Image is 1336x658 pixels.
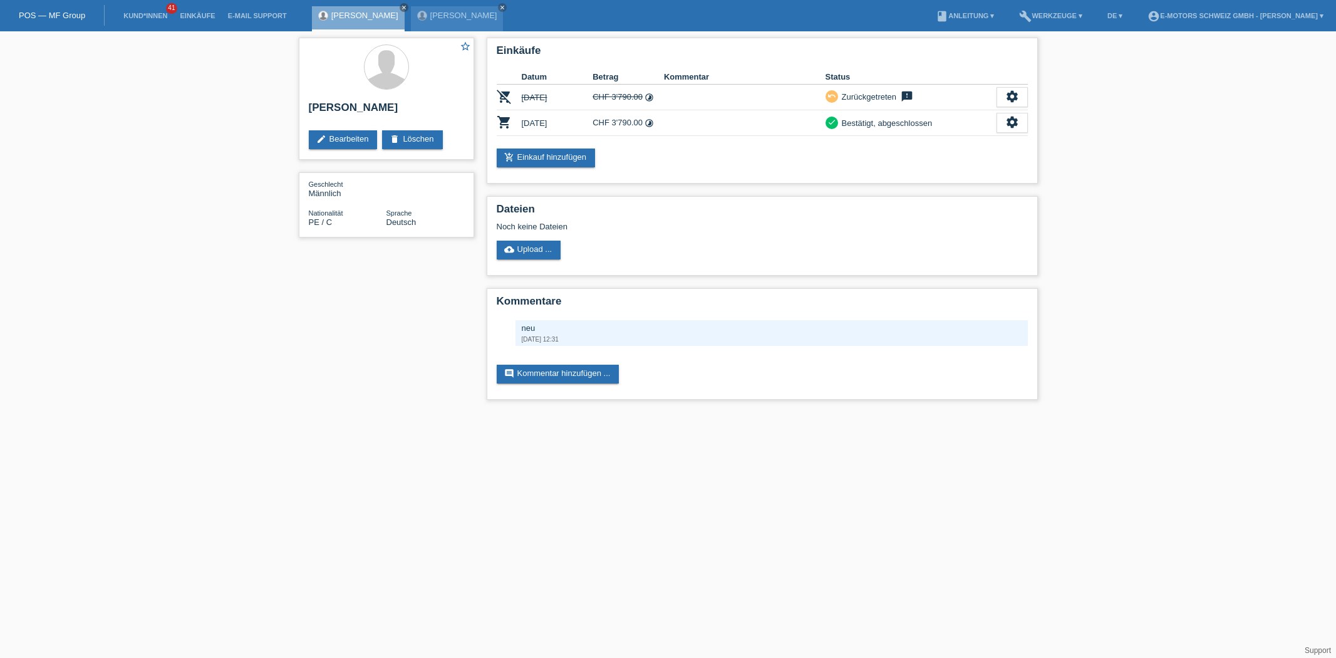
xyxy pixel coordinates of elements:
div: [DATE] 12:31 [522,336,1022,343]
td: CHF 3'790.00 [593,110,664,136]
i: close [401,4,407,11]
i: account_circle [1147,10,1160,23]
a: close [400,3,408,12]
span: Geschlecht [309,180,343,188]
a: Support [1305,646,1331,655]
a: E-Mail Support [222,12,293,19]
div: Männlich [309,179,386,198]
span: Deutsch [386,217,417,227]
span: Sprache [386,209,412,217]
a: add_shopping_cartEinkauf hinzufügen [497,149,596,167]
a: POS — MF Group [19,11,85,20]
i: POSP00026367 [497,89,512,104]
th: Datum [522,70,593,85]
span: Peru / C / 30.07.2009 [309,217,333,227]
i: star_border [460,41,471,52]
div: Bestätigt, abgeschlossen [838,117,933,130]
div: Noch keine Dateien [497,222,879,231]
i: check [827,118,836,127]
a: [PERSON_NAME] [331,11,398,20]
i: delete [390,134,400,144]
i: POSP00026368 [497,115,512,130]
i: 36 Raten [645,118,654,128]
th: Betrag [593,70,664,85]
a: Kund*innen [117,12,173,19]
span: Nationalität [309,209,343,217]
i: book [936,10,948,23]
a: close [498,3,507,12]
i: edit [316,134,326,144]
div: neu [522,323,1022,333]
i: settings [1005,90,1019,103]
div: Zurückgetreten [838,90,896,103]
th: Kommentar [664,70,826,85]
a: bookAnleitung ▾ [930,12,1000,19]
a: commentKommentar hinzufügen ... [497,365,619,384]
a: deleteLöschen [382,130,442,149]
i: settings [1005,115,1019,129]
i: feedback [899,90,914,103]
a: DE ▾ [1101,12,1129,19]
td: [DATE] [522,110,593,136]
i: cloud_upload [504,244,514,254]
h2: Einkäufe [497,44,1028,63]
th: Status [826,70,997,85]
a: cloud_uploadUpload ... [497,241,561,259]
i: undo [827,91,836,100]
i: comment [504,368,514,379]
h2: Dateien [497,203,1028,222]
h2: [PERSON_NAME] [309,102,464,120]
h2: Kommentare [497,295,1028,314]
i: 24 Raten [645,93,654,102]
span: 41 [166,3,177,14]
i: close [499,4,505,11]
a: buildWerkzeuge ▾ [1013,12,1089,19]
i: build [1019,10,1032,23]
td: [DATE] [522,85,593,110]
a: star_border [460,41,471,54]
i: add_shopping_cart [504,152,514,162]
td: CHF 3'790.00 [593,85,664,110]
a: [PERSON_NAME] [430,11,497,20]
a: editBearbeiten [309,130,378,149]
a: account_circleE-Motors Schweiz GmbH - [PERSON_NAME] ▾ [1141,12,1330,19]
a: Einkäufe [173,12,221,19]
